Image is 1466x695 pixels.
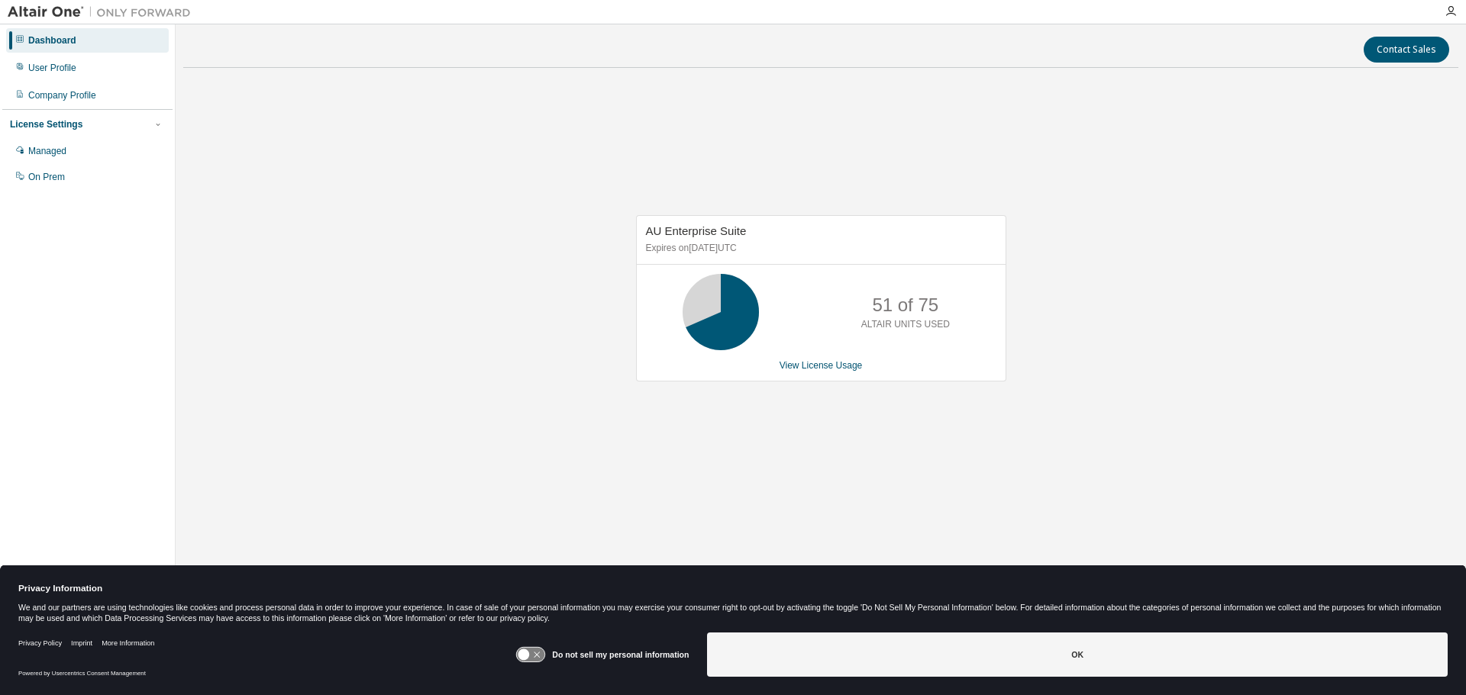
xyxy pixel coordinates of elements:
[28,34,76,47] div: Dashboard
[28,145,66,157] div: Managed
[646,242,993,255] p: Expires on [DATE] UTC
[1364,37,1449,63] button: Contact Sales
[646,224,747,237] span: AU Enterprise Suite
[28,171,65,183] div: On Prem
[10,118,82,130] div: License Settings
[780,360,863,371] a: View License Usage
[28,62,76,74] div: User Profile
[8,5,199,20] img: Altair One
[28,89,96,101] div: Company Profile
[872,292,938,318] p: 51 of 75
[861,318,950,331] p: ALTAIR UNITS USED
